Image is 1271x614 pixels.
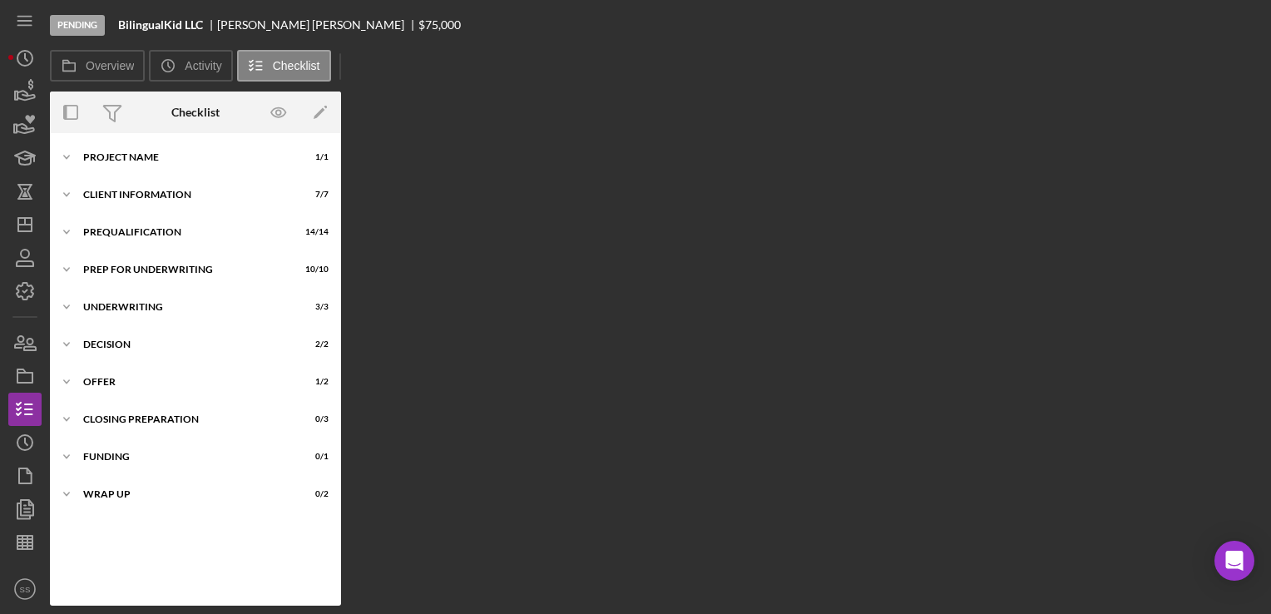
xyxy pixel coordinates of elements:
[217,18,418,32] div: [PERSON_NAME] [PERSON_NAME]
[83,265,287,275] div: Prep for Underwriting
[83,152,287,162] div: Project Name
[299,489,329,499] div: 0 / 2
[299,152,329,162] div: 1 / 1
[299,302,329,312] div: 3 / 3
[299,227,329,237] div: 14 / 14
[83,227,287,237] div: Prequalification
[83,377,287,387] div: Offer
[299,339,329,349] div: 2 / 2
[185,59,221,72] label: Activity
[118,18,203,32] b: BilingualKid LLC
[83,489,287,499] div: Wrap Up
[1214,541,1254,581] div: Open Intercom Messenger
[83,339,287,349] div: Decision
[299,265,329,275] div: 10 / 10
[171,106,220,119] div: Checklist
[299,414,329,424] div: 0 / 3
[418,18,461,32] div: $75,000
[83,414,287,424] div: Closing Preparation
[83,190,287,200] div: Client Information
[299,452,329,462] div: 0 / 1
[273,59,320,72] label: Checklist
[83,302,287,312] div: Underwriting
[299,190,329,200] div: 7 / 7
[86,59,134,72] label: Overview
[8,572,42,606] button: SS
[299,377,329,387] div: 1 / 2
[20,585,31,594] text: SS
[50,15,105,36] div: Pending
[149,50,232,82] button: Activity
[83,452,287,462] div: Funding
[50,50,145,82] button: Overview
[237,50,331,82] button: Checklist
